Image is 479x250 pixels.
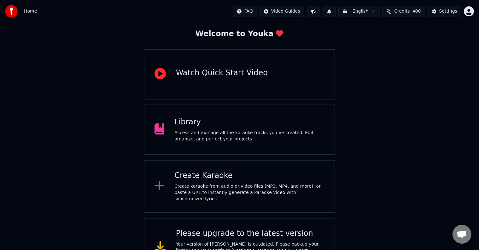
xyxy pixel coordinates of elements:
div: Watch Quick Start Video [176,68,268,78]
button: Settings [428,6,461,17]
img: youka [5,5,18,18]
div: Access and manage all the karaoke tracks you’ve created. Edit, organize, and perfect your projects. [174,130,324,142]
div: Create karaoke from audio or video files (MP3, MP4, and more), or paste a URL to instantly genera... [174,183,324,202]
div: Settings [439,8,457,14]
span: 400 [412,8,421,14]
button: Video Guides [260,6,304,17]
button: Credits400 [383,6,425,17]
div: Open chat [453,225,471,244]
div: Please upgrade to the latest version [176,229,325,239]
span: Home [24,8,37,14]
nav: breadcrumb [24,8,37,14]
div: Welcome to Youka [196,29,284,39]
span: Credits [394,8,410,14]
button: FAQ [233,6,257,17]
div: Library [174,117,324,127]
div: Create Karaoke [174,171,324,181]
